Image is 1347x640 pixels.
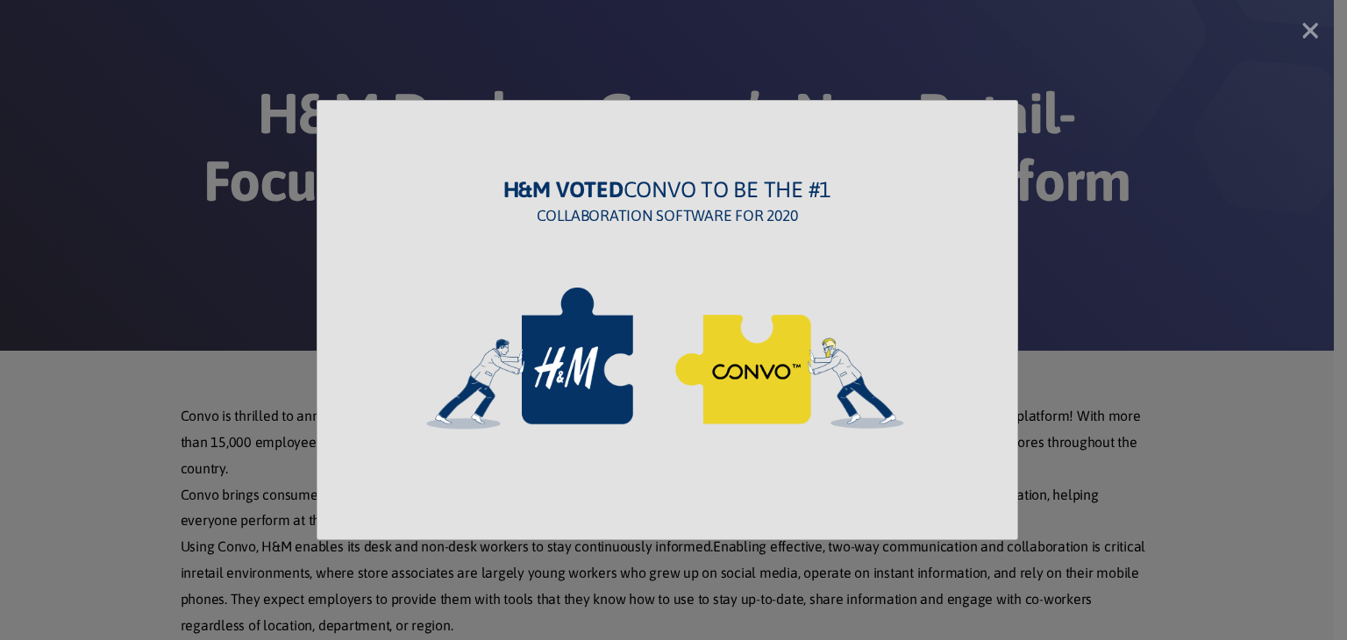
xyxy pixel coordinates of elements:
[404,243,930,464] img: web-banner_03.png
[1301,9,1321,44] button: Close
[317,207,1017,238] h3: collaboration software for 2020
[317,176,1017,207] h1: Convo to be the #1
[503,177,624,202] strong: H&M voted
[1301,6,1321,46] span: ×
